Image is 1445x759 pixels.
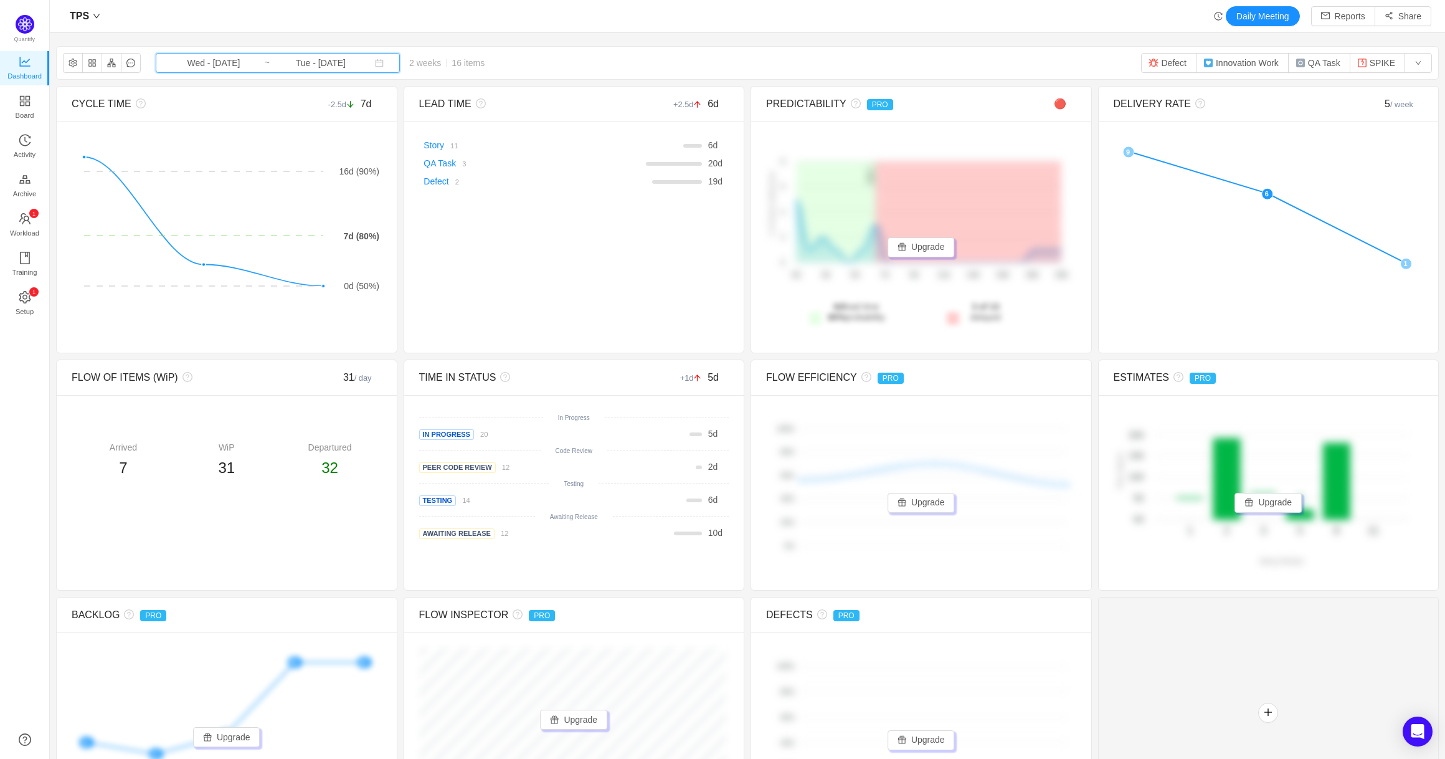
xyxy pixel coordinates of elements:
[1129,472,1143,482] tspan: 10d
[354,373,372,383] small: / day
[540,710,607,730] button: icon: giftUpgrade
[1133,493,1143,503] tspan: 5d
[828,312,885,322] span: probability
[822,271,830,280] tspan: 3d
[462,497,470,504] small: 14
[708,176,722,186] span: d
[1390,100,1413,109] small: / week
[564,480,584,487] small: Testing
[1405,53,1432,73] button: icon: down
[419,370,651,385] div: TIME IN STATUS
[708,462,713,472] span: 2
[708,429,713,439] span: 5
[424,176,448,186] a: Defect
[462,160,466,168] small: 3
[72,441,175,454] div: Arrived
[680,373,708,383] small: +1d
[996,271,1008,280] tspan: 16d
[1367,525,1378,536] tspan: 11
[1114,97,1346,112] div: DELIVERY RATE
[7,64,42,88] span: Dashboard
[496,372,510,382] i: icon: question-circle
[1375,6,1431,26] button: icon: share-altShare
[1116,452,1123,489] text: Time Spent
[708,98,719,109] span: 6d
[708,462,718,472] span: d
[1311,6,1375,26] button: icon: mailReports
[708,495,713,505] span: 6
[708,429,718,439] span: d
[970,302,1001,322] span: delayed
[193,727,260,747] button: icon: giftUpgrade
[766,97,998,112] div: PREDICTABILITY
[846,98,861,108] i: icon: question-circle
[781,158,785,165] tspan: 8
[502,464,509,471] small: 12
[813,609,827,619] i: icon: question-circle
[784,542,794,550] tspan: 0%
[1297,525,1302,536] tspan: 5
[1141,53,1196,73] button: Defect
[878,373,904,384] span: PRO
[19,291,31,303] i: icon: setting
[1288,53,1350,73] button: QA Task
[82,53,102,73] button: icon: appstore
[1357,58,1367,68] img: 11604
[673,100,708,109] small: +2.5d
[780,518,794,526] tspan: 20%
[833,610,860,621] span: PRO
[14,36,36,42] span: Quantify
[444,140,458,150] a: 11
[910,271,918,280] tspan: 9d
[270,56,371,70] input: End date
[780,495,794,503] tspan: 40%
[780,449,794,456] tspan: 80%
[19,252,31,264] i: icon: book
[1169,372,1183,382] i: icon: question-circle
[972,302,999,312] strong: 3 of 13
[828,312,845,322] strong: 80%
[780,688,794,695] tspan: 80%
[967,271,979,280] tspan: 14d
[766,370,998,385] div: FLOW EFFICIENCY
[361,98,372,109] span: 7d
[480,431,488,438] small: 20
[708,528,718,538] span: 10
[1129,451,1143,461] tspan: 15d
[851,271,859,280] tspan: 5d
[419,429,474,440] span: In Progress
[328,100,361,109] small: -2.5d
[29,209,39,218] sup: 1
[708,528,722,538] span: d
[419,528,495,539] span: Awaiting Release
[888,730,955,750] button: icon: giftUpgrade
[781,259,785,266] tspan: 0
[218,459,235,476] span: 31
[1190,373,1216,384] span: PRO
[400,58,494,68] span: 2 weeks
[1149,58,1158,68] img: 11603
[19,173,31,186] i: icon: gold
[10,221,39,246] span: Workload
[508,609,523,619] i: icon: question-circle
[19,174,31,199] a: Archive
[175,441,278,454] div: WiP
[1350,53,1405,73] button: SPIKE
[693,374,701,382] i: icon: arrow-up
[424,158,456,168] a: QA Task
[1296,58,1305,68] img: 11600
[455,178,459,186] small: 2
[19,55,31,68] i: icon: line-chart
[1234,493,1302,513] button: icon: giftUpgrade
[1114,370,1346,385] div: ESTIMATES
[1055,271,1068,280] tspan: 20d
[140,610,166,621] span: PRO
[708,140,713,150] span: 6
[450,142,458,150] small: 11
[93,12,100,20] i: icon: down
[556,447,592,454] small: Code Review
[19,134,31,146] i: icon: history
[558,414,590,421] small: In Progress
[777,662,794,670] tspan: 100%
[131,98,146,108] i: icon: question-circle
